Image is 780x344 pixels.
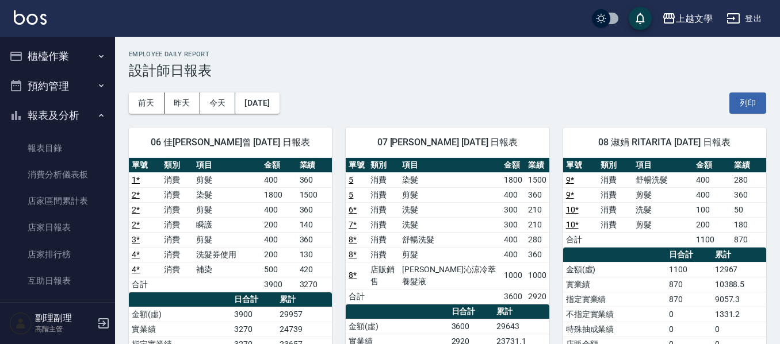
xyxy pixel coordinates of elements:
[693,217,732,232] td: 200
[501,217,525,232] td: 300
[277,292,332,307] th: 累計
[368,187,399,202] td: 消費
[297,247,332,262] td: 130
[297,262,332,277] td: 420
[577,137,752,148] span: 08 淑娟 RITARITA [DATE] 日報表
[598,202,633,217] td: 消費
[666,248,712,262] th: 日合計
[193,172,261,187] td: 剪髮
[712,322,766,337] td: 0
[161,262,193,277] td: 消費
[399,202,501,217] td: 洗髮
[261,247,297,262] td: 200
[666,307,712,322] td: 0
[693,172,732,187] td: 400
[494,319,549,334] td: 29643
[200,92,236,114] button: 今天
[563,158,766,248] table: a dense table
[143,137,318,148] span: 06 佳[PERSON_NAME]曾 [DATE] 日報表
[399,247,501,262] td: 剪髮
[5,161,110,188] a: 消費分析儀表板
[633,202,693,217] td: 洗髮
[346,289,368,304] td: 合計
[712,307,766,322] td: 1331.2
[261,202,297,217] td: 400
[501,262,525,289] td: 1000
[129,51,766,58] h2: Employee Daily Report
[368,217,399,232] td: 消費
[399,158,501,173] th: 項目
[297,277,332,292] td: 3270
[129,322,231,337] td: 實業績
[297,172,332,187] td: 360
[693,158,732,173] th: 金額
[731,202,766,217] td: 50
[129,158,161,173] th: 單號
[525,262,549,289] td: 1000
[731,172,766,187] td: 280
[629,7,652,30] button: save
[346,319,448,334] td: 金額(虛)
[494,304,549,319] th: 累計
[277,322,332,337] td: 24739
[525,202,549,217] td: 210
[368,262,399,289] td: 店販銷售
[368,232,399,247] td: 消費
[666,292,712,307] td: 870
[525,158,549,173] th: 業績
[231,307,277,322] td: 3900
[501,289,525,304] td: 3600
[161,232,193,247] td: 消費
[731,158,766,173] th: 業績
[525,247,549,262] td: 360
[368,172,399,187] td: 消費
[693,187,732,202] td: 400
[525,289,549,304] td: 2920
[731,187,766,202] td: 360
[633,217,693,232] td: 剪髮
[563,158,598,173] th: 單號
[349,175,353,184] a: 5
[368,202,399,217] td: 消費
[193,217,261,232] td: 瞬護
[399,232,501,247] td: 舒暢洗髮
[501,172,525,187] td: 1800
[161,158,193,173] th: 類別
[598,158,633,173] th: 類別
[5,241,110,268] a: 店家排行榜
[129,63,766,79] h3: 設計師日報表
[449,304,494,319] th: 日合計
[501,247,525,262] td: 400
[231,292,277,307] th: 日合計
[633,172,693,187] td: 舒暢洗髮
[193,202,261,217] td: 剪髮
[5,41,110,71] button: 櫃檯作業
[193,158,261,173] th: 項目
[5,268,110,294] a: 互助日報表
[161,217,193,232] td: 消費
[14,10,47,25] img: Logo
[261,187,297,202] td: 1800
[676,11,713,26] div: 上越文學
[525,172,549,187] td: 1500
[261,262,297,277] td: 500
[193,262,261,277] td: 補染
[161,172,193,187] td: 消費
[598,172,633,187] td: 消費
[346,158,368,173] th: 單號
[368,247,399,262] td: 消費
[5,101,110,130] button: 報表及分析
[712,248,766,262] th: 累計
[5,135,110,161] a: 報表目錄
[712,277,766,292] td: 10388.5
[731,232,766,247] td: 870
[729,92,766,114] button: 列印
[501,158,525,173] th: 金額
[261,172,297,187] td: 400
[501,202,525,217] td: 300
[693,202,732,217] td: 100
[563,262,667,277] td: 金額(虛)
[5,188,110,214] a: 店家區間累計表
[563,322,667,337] td: 特殊抽成業績
[261,217,297,232] td: 200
